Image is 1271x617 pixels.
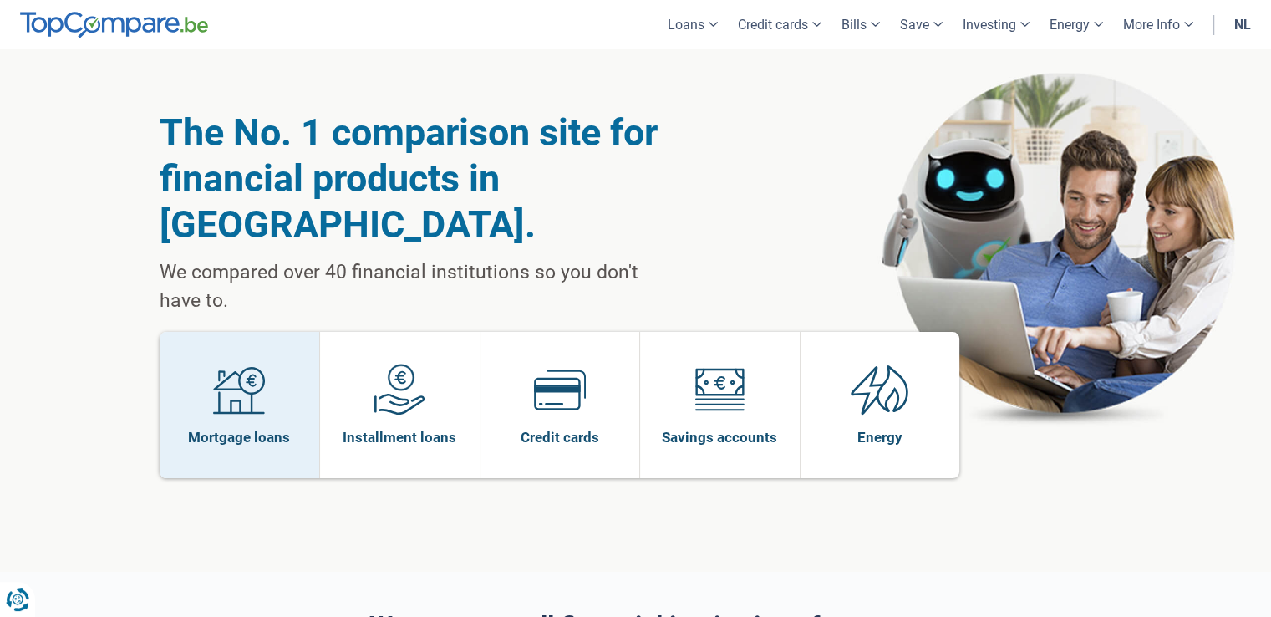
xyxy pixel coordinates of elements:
[1234,17,1251,33] font: nl
[1050,17,1090,33] font: Energy
[188,429,290,446] font: Mortgage loans
[20,12,208,38] img: TopCompare
[640,332,800,478] a: Savings accounts Savings accounts
[480,332,640,478] a: Credit cards Credit cards
[521,429,599,446] font: Credit cards
[668,17,704,33] font: Loans
[857,429,902,446] font: Energy
[343,429,456,446] font: Installment loans
[662,429,777,446] font: Savings accounts
[1123,17,1180,33] font: More Info
[851,364,909,416] img: Energy
[841,17,867,33] font: Bills
[374,364,425,416] img: Installment loans
[738,17,808,33] font: Credit cards
[160,110,658,247] font: The No. 1 comparison site for financial products in [GEOGRAPHIC_DATA].
[694,364,745,416] img: Savings accounts
[213,364,265,416] img: Mortgage loans
[320,332,480,478] a: Installment loans Installment loans
[160,332,320,478] a: Mortgage loans Mortgage loans
[801,332,960,478] a: Energy Energy
[160,261,638,312] font: We compared over 40 financial institutions so you don't have to.
[963,17,1016,33] font: Investing
[534,364,586,416] img: Credit cards
[900,17,929,33] font: Save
